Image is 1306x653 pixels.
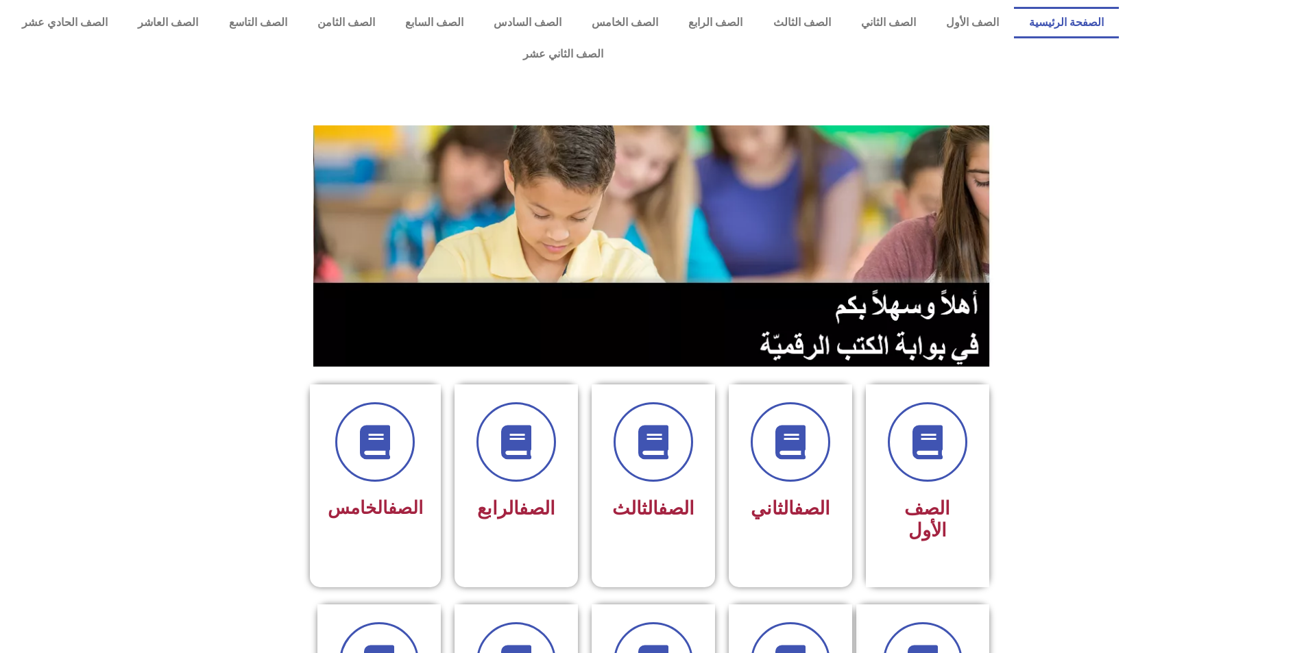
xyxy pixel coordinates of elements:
[7,7,123,38] a: الصف الحادي عشر
[904,497,950,541] span: الصف الأول
[794,497,830,519] a: الصف
[751,497,830,519] span: الثاني
[577,7,673,38] a: الصف الخامس
[390,7,479,38] a: الصف السابع
[388,497,423,518] a: الصف
[673,7,758,38] a: الصف الرابع
[123,7,213,38] a: الصف العاشر
[479,7,577,38] a: الصف السادس
[519,497,555,519] a: الصف
[758,7,845,38] a: الصف الثالث
[846,7,931,38] a: الصف الثاني
[931,7,1014,38] a: الصف الأول
[213,7,302,38] a: الصف التاسع
[302,7,390,38] a: الصف الثامن
[612,497,694,519] span: الثالث
[477,497,555,519] span: الرابع
[658,497,694,519] a: الصف
[328,497,423,518] span: الخامس
[7,38,1119,70] a: الصف الثاني عشر
[1014,7,1119,38] a: الصفحة الرئيسية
